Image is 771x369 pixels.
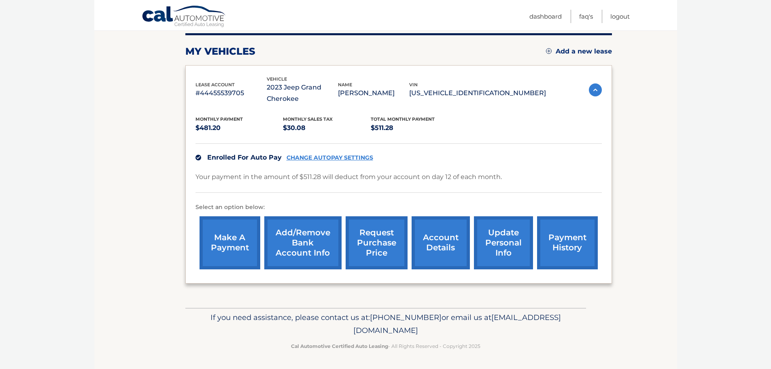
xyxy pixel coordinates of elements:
[409,87,546,99] p: [US_VEHICLE_IDENTIFICATION_NUMBER]
[195,122,283,134] p: $481.20
[267,76,287,82] span: vehicle
[283,122,371,134] p: $30.08
[610,10,630,23] a: Logout
[546,48,552,54] img: add.svg
[142,5,227,29] a: Cal Automotive
[191,311,581,337] p: If you need assistance, please contact us at: or email us at
[287,154,373,161] a: CHANGE AUTOPAY SETTINGS
[346,216,408,269] a: request purchase price
[537,216,598,269] a: payment history
[195,203,602,212] p: Select an option below:
[546,47,612,55] a: Add a new lease
[579,10,593,23] a: FAQ's
[267,82,338,105] p: 2023 Jeep Grand Cherokee
[409,82,418,87] span: vin
[207,154,282,161] span: Enrolled For Auto Pay
[589,83,602,96] img: accordion-active.svg
[474,216,533,269] a: update personal info
[338,87,409,99] p: [PERSON_NAME]
[195,116,243,122] span: Monthly Payment
[200,216,260,269] a: make a payment
[185,45,255,58] h2: my vehicles
[291,343,388,349] strong: Cal Automotive Certified Auto Leasing
[195,155,201,160] img: check.svg
[195,87,267,99] p: #44455539705
[283,116,333,122] span: Monthly sales Tax
[338,82,352,87] span: name
[529,10,562,23] a: Dashboard
[195,171,502,183] p: Your payment in the amount of $511.28 will deduct from your account on day 12 of each month.
[412,216,470,269] a: account details
[371,122,459,134] p: $511.28
[370,313,442,322] span: [PHONE_NUMBER]
[264,216,342,269] a: Add/Remove bank account info
[195,82,235,87] span: lease account
[371,116,435,122] span: Total Monthly Payment
[191,342,581,350] p: - All Rights Reserved - Copyright 2025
